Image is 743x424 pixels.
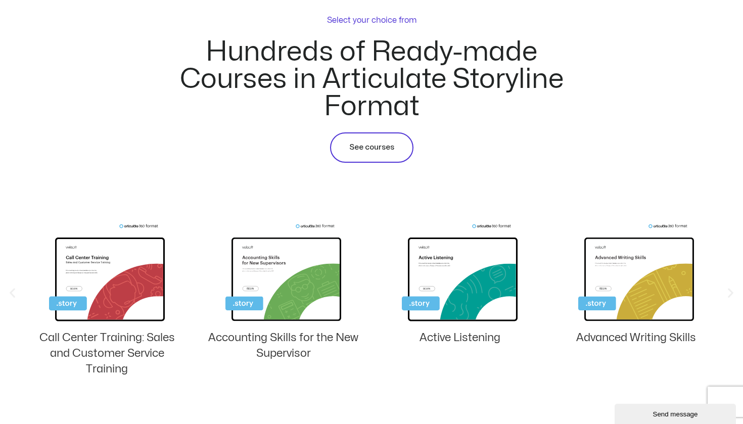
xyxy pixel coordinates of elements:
a: Accounting Skills for the New Supervisor [208,332,358,359]
iframe: chat widget [615,402,738,424]
a: See courses [330,132,413,163]
a: Advanced Writing Skills [576,332,696,343]
div: Next slide [724,287,737,299]
h2: Hundreds of Ready-made Courses in Articulate Storyline Format [152,38,591,120]
a: Active Listening [420,332,500,343]
div: 1 / 8 [21,224,193,376]
div: 2 / 8 [198,224,369,376]
div: 4 / 8 [550,224,722,376]
a: Call Center Training: Sales and Customer Service Training [39,332,175,374]
p: Select your choice from [327,14,416,26]
div: Previous slide [6,287,19,299]
span: See courses [349,142,394,154]
div: 3 / 8 [374,224,545,376]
